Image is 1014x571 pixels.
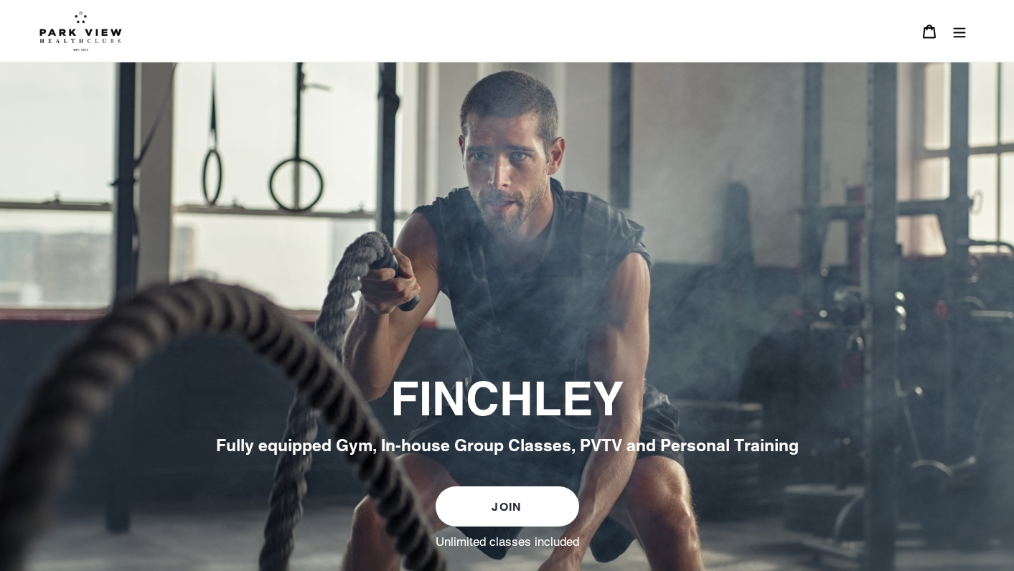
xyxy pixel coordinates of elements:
[39,11,122,51] img: Park view health clubs is a gym near you.
[436,486,579,527] a: JOIN
[116,372,898,428] h2: FINCHLEY
[944,16,975,47] button: Menu
[436,534,579,549] label: Unlimited classes included
[216,435,799,455] span: Fully equipped Gym, In-house Group Classes, PVTV and Personal Training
